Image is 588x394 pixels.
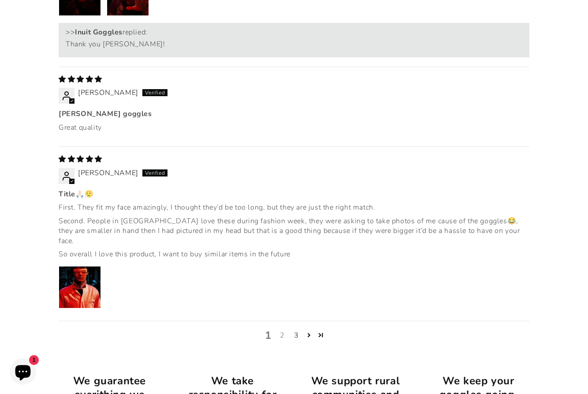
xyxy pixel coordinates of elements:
span: [PERSON_NAME] [78,168,138,178]
p: First. They fit my face amazingly, I thought they’d be too long, but they are just the right match. [59,203,529,212]
span: 5 star review [59,154,102,164]
b: Title🙏🏻😮‍💨 [59,189,529,199]
p: So overall I love this product, I want to buy similar items in the future [59,249,529,259]
span: 5 star review [59,75,102,84]
b: [PERSON_NAME] goggles [59,109,529,119]
b: Inuit Goggles [75,27,123,37]
a: Page 2 [303,329,315,341]
div: >> replied: [66,27,522,37]
a: Page 2 [275,330,289,341]
p: Second. People in [GEOGRAPHIC_DATA] love these during fashion week, they were asking to take phot... [59,216,529,246]
inbox-online-store-chat: Shopify online store chat [7,358,39,387]
a: Page 3 [289,330,303,341]
p: Thank you [PERSON_NAME]! [66,39,522,49]
p: Great quality [59,123,529,132]
a: Page 3 [315,329,327,341]
img: User picture [59,266,100,308]
span: [PERSON_NAME] [78,88,138,98]
a: Link to user picture 1 [59,266,101,308]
